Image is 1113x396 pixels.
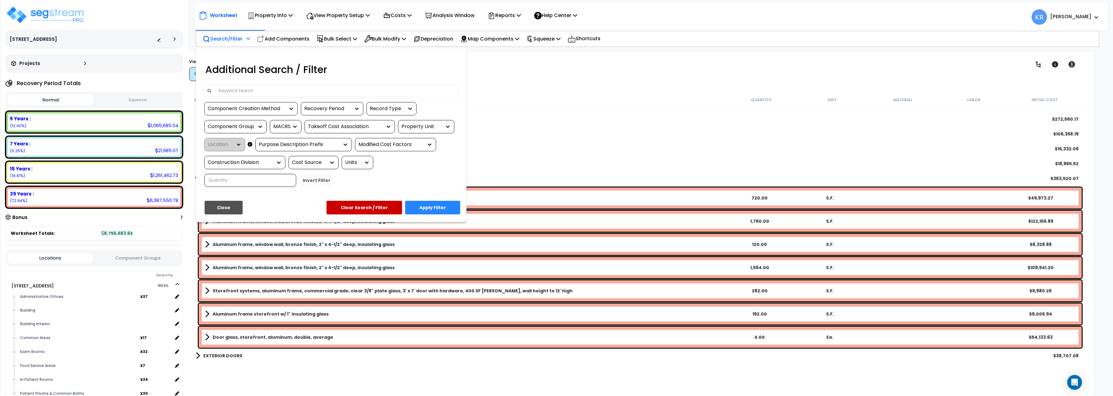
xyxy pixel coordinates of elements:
small: 30 [143,391,148,396]
div: Recovery Period [304,105,351,112]
small: 37 [143,294,148,299]
input: Keyword Search [215,86,456,96]
img: logo_pro_r.png [6,6,86,24]
b: x [140,362,145,368]
div: Administrative Offices [19,293,140,300]
small: (0.25%) [10,148,25,153]
div: Component Creation Method [208,105,285,112]
b: 5 Years : [10,115,31,122]
small: 7 [143,363,145,368]
div: Ownership [18,272,182,279]
span: Worksheet Totals: [11,230,55,236]
button: Close [205,201,243,214]
b: 15 Years : [10,166,32,172]
small: (72.94%) [10,198,27,203]
div: Record Type [370,105,404,112]
div: 1,261,462.73 [150,172,178,179]
div: Open Intercom Messenger [1067,375,1082,390]
div: Purpose Description Prefix [259,141,339,148]
b: 8,756,683.62 [102,230,133,236]
button: Clear Search / Filter [327,201,402,214]
div: Construction Division [208,159,273,166]
div: Takeoff Cost Association [308,123,382,130]
div: Building [19,307,172,314]
div: Modified Cost Factors [358,141,423,148]
div: MACRS [273,123,289,130]
b: x [140,293,148,299]
button: Squeeze [95,95,180,105]
button: Invert Filter [299,174,334,187]
h3: [STREET_ADDRESS] [10,36,57,42]
div: Units [345,159,361,166]
span: location multiplier [140,376,172,383]
div: Component Group [208,123,254,130]
div: 1,085,685.04 [148,122,178,129]
b: x [140,334,147,341]
span: 100.0% [158,282,174,290]
button: Apply Filter [405,201,460,214]
button: Locations [8,252,93,264]
h3: Projects [19,60,40,67]
span: location multiplier [140,334,172,342]
b: x [140,376,148,382]
span: location multiplier [140,362,172,369]
span: location multiplier [140,293,172,300]
div: 6,387,550.78 [147,197,178,204]
a: [STREET_ADDRESS] 100.0% [11,283,54,289]
span: location multiplier [140,348,172,355]
small: (12.40%) [10,123,26,128]
div: Food Service Areas [19,362,140,369]
h3: Bonus [12,215,28,220]
small: (14.41%) [10,173,25,178]
b: Invert Filter [303,177,331,183]
b: 7 Years : [10,140,30,147]
div: Property Unit [401,123,442,130]
div: 21,985.07 [155,147,178,154]
small: 34 [143,377,148,382]
h4: Recovery Period Totals [17,80,81,86]
input: Quantity [204,174,296,187]
button: Component Groups [96,255,180,261]
small: 17 [143,335,147,340]
div: Exam Rooms [19,348,140,355]
small: 32 [143,349,148,354]
div: Additional Search / Filter [199,61,333,78]
div: Common Areas [19,334,140,342]
div: Building Interior [19,320,172,328]
b: x [140,348,148,355]
button: Normal [8,94,93,105]
b: 39 Years : [10,191,34,197]
div: In Patient Rooms [19,376,140,383]
div: Cost Source [292,159,326,166]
